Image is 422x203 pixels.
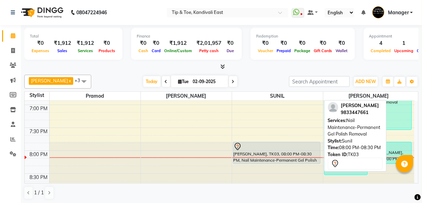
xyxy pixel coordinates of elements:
[137,33,236,39] div: Finance
[194,39,224,47] div: ₹2,01,957
[137,39,150,47] div: ₹0
[76,48,95,53] span: Services
[28,174,49,181] div: 8:30 PM
[97,48,117,53] span: Products
[162,48,194,53] span: Online/Custom
[356,79,376,84] span: ADD NEW
[388,9,409,16] span: Manager
[354,77,378,87] button: ADD NEW
[328,144,383,151] div: 08:00 PM-08:30 PM
[328,117,347,123] span: Services:
[25,92,49,99] div: Stylist
[75,78,85,83] span: +3
[275,48,293,53] span: Prepaid
[372,6,385,18] img: Manager
[275,39,293,47] div: ₹0
[341,103,379,108] span: [PERSON_NAME]
[162,39,194,47] div: ₹1,912
[328,117,381,137] span: Nail Maintenance-Permanent Gel Polish Removal
[233,142,320,164] div: [PERSON_NAME], TK03, 08:00 PM-08:30 PM, Nail Maintenance-Permanent Gel Polish Removal
[368,142,412,164] div: [PERSON_NAME], TK02, 08:00 PM-08:30 PM, Nail Maintenance-Permanent Gel Polish Removal
[341,109,379,116] div: 9833447661
[289,76,350,87] input: Search Appointment
[293,39,312,47] div: ₹0
[323,92,415,100] span: [PERSON_NAME]
[369,39,393,47] div: 4
[30,33,117,39] div: Total
[369,48,393,53] span: Completed
[51,39,74,47] div: ₹1,912
[232,92,323,100] span: SUNIL
[76,3,107,22] b: 08047224946
[328,152,348,157] span: Token ID:
[393,48,415,53] span: Upcoming
[328,151,383,158] div: TK03
[256,39,275,47] div: ₹0
[137,48,150,53] span: Cash
[328,102,338,113] img: profile
[328,138,342,144] span: Stylist:
[30,39,51,47] div: ₹0
[30,48,51,53] span: Expenses
[328,145,339,150] span: Time:
[334,48,349,53] span: Wallet
[68,78,71,83] a: x
[256,48,275,53] span: Voucher
[18,3,65,22] img: logo
[56,48,69,53] span: Sales
[74,39,97,47] div: ₹1,912
[312,48,334,53] span: Gift Cards
[256,33,349,39] div: Redemption
[293,48,312,53] span: Package
[97,39,117,47] div: ₹0
[177,79,191,84] span: Tue
[191,76,226,87] input: 2025-09-02
[50,92,141,100] span: Pramod
[197,48,220,53] span: Petty cash
[141,92,232,100] span: [PERSON_NAME]
[328,138,383,145] div: Sunil
[225,48,236,53] span: Due
[34,189,44,196] span: 1 / 1
[224,39,236,47] div: ₹0
[393,39,415,47] div: 1
[143,76,161,87] span: Today
[150,48,162,53] span: Card
[28,105,49,112] div: 7:00 PM
[31,78,68,83] span: [PERSON_NAME]
[334,39,349,47] div: ₹0
[150,39,162,47] div: ₹0
[312,39,334,47] div: ₹0
[28,128,49,135] div: 7:30 PM
[28,151,49,158] div: 8:00 PM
